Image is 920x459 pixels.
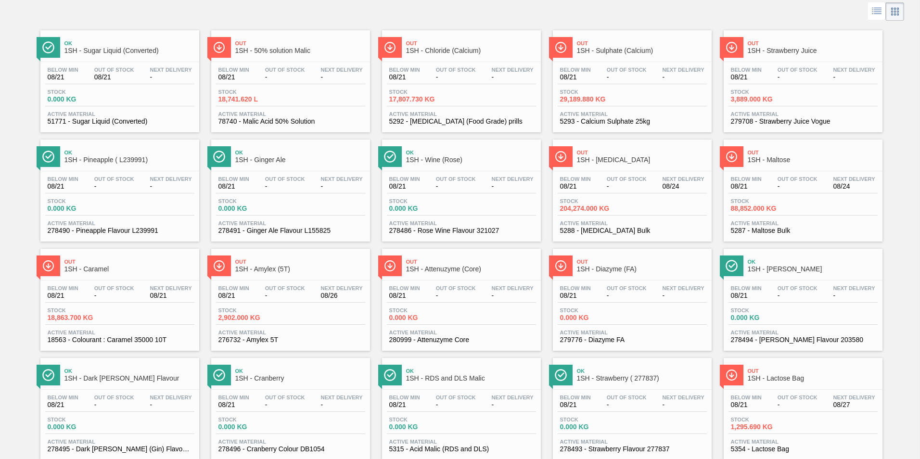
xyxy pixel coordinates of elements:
[150,292,192,299] span: 08/21
[94,285,134,291] span: Out Of Stock
[492,395,534,400] span: Next Delivery
[778,285,818,291] span: Out Of Stock
[663,74,704,81] span: -
[406,368,536,374] span: Ok
[265,176,305,182] span: Out Of Stock
[731,307,798,313] span: Stock
[48,330,192,335] span: Active Material
[150,285,192,291] span: Next Delivery
[48,89,115,95] span: Stock
[42,369,54,381] img: Ícone
[555,260,567,272] img: Ícone
[265,292,305,299] span: -
[389,198,457,204] span: Stock
[663,67,704,73] span: Next Delivery
[436,401,476,408] span: -
[48,118,192,125] span: 51771 - Sugar Liquid (Converted)
[492,292,534,299] span: -
[218,183,249,190] span: 08/21
[218,205,286,212] span: 0.000 KG
[748,150,878,155] span: Out
[321,285,363,291] span: Next Delivery
[436,395,476,400] span: Out Of Stock
[560,89,627,95] span: Stock
[406,266,536,273] span: 1SH - Attenuzyme (Core)
[577,375,707,382] span: 1SH - Strawberry ( 277837)
[389,96,457,103] span: 17,807.730 KG
[560,401,591,408] span: 08/21
[218,330,363,335] span: Active Material
[560,96,627,103] span: 29,189.880 KG
[213,41,225,53] img: Ícone
[436,67,476,73] span: Out Of Stock
[150,67,192,73] span: Next Delivery
[833,285,875,291] span: Next Delivery
[560,183,591,190] span: 08/21
[94,395,134,400] span: Out Of Stock
[218,227,363,234] span: 278491 - Ginger Ale Flavour L155825
[778,183,818,190] span: -
[607,67,647,73] span: Out Of Stock
[731,220,875,226] span: Active Material
[436,292,476,299] span: -
[778,176,818,182] span: Out Of Stock
[218,74,249,81] span: 08/21
[213,369,225,381] img: Ícone
[731,292,762,299] span: 08/21
[48,401,78,408] span: 08/21
[492,176,534,182] span: Next Delivery
[731,198,798,204] span: Stock
[389,292,420,299] span: 08/21
[555,151,567,163] img: Ícone
[218,292,249,299] span: 08/21
[389,205,457,212] span: 0.000 KG
[492,401,534,408] span: -
[560,74,591,81] span: 08/21
[546,242,716,351] a: ÍconeOut1SH - Diazyme (FA)Below Min08/21Out Of Stock-Next Delivery-Stock0.000 KGActive Material27...
[384,41,396,53] img: Ícone
[731,227,875,234] span: 5287 - Maltose Bulk
[218,89,286,95] span: Stock
[64,150,194,155] span: Ok
[731,423,798,431] span: 1,295.690 KG
[389,330,534,335] span: Active Material
[560,205,627,212] span: 204,274.000 KG
[389,439,534,445] span: Active Material
[389,395,420,400] span: Below Min
[560,198,627,204] span: Stock
[150,74,192,81] span: -
[492,183,534,190] span: -
[218,439,363,445] span: Active Material
[778,292,818,299] span: -
[48,314,115,321] span: 18,863.700 KG
[731,439,875,445] span: Active Material
[663,285,704,291] span: Next Delivery
[731,111,875,117] span: Active Material
[833,67,875,73] span: Next Delivery
[577,47,707,54] span: 1SH - Sulphate (Calcium)
[607,401,647,408] span: -
[389,89,457,95] span: Stock
[150,183,192,190] span: -
[886,2,904,21] div: Card Vision
[375,132,546,242] a: ÍconeOk1SH - Wine (Rose)Below Min08/21Out Of Stock-Next Delivery-Stock0.000 KGActive Material2784...
[555,369,567,381] img: Ícone
[48,423,115,431] span: 0.000 KG
[731,395,762,400] span: Below Min
[218,307,286,313] span: Stock
[389,220,534,226] span: Active Material
[560,314,627,321] span: 0.000 KG
[235,259,365,265] span: Out
[716,23,887,132] a: ÍconeOut1SH - Strawberry JuiceBelow Min08/21Out Of Stock-Next Delivery-Stock3,889.000 KGActive Ma...
[94,292,134,299] span: -
[833,176,875,182] span: Next Delivery
[48,446,192,453] span: 278495 - Dark Berry (Gin) Flavour 793677
[48,96,115,103] span: 0.000 KG
[389,111,534,117] span: Active Material
[577,156,707,164] span: 1SH - Dextrose
[778,395,818,400] span: Out Of Stock
[150,401,192,408] span: -
[389,314,457,321] span: 0.000 KG
[33,242,204,351] a: ÍconeOut1SH - CaramelBelow Min08/21Out Of Stock-Next Delivery08/21Stock18,863.700 KGActive Materi...
[607,183,647,190] span: -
